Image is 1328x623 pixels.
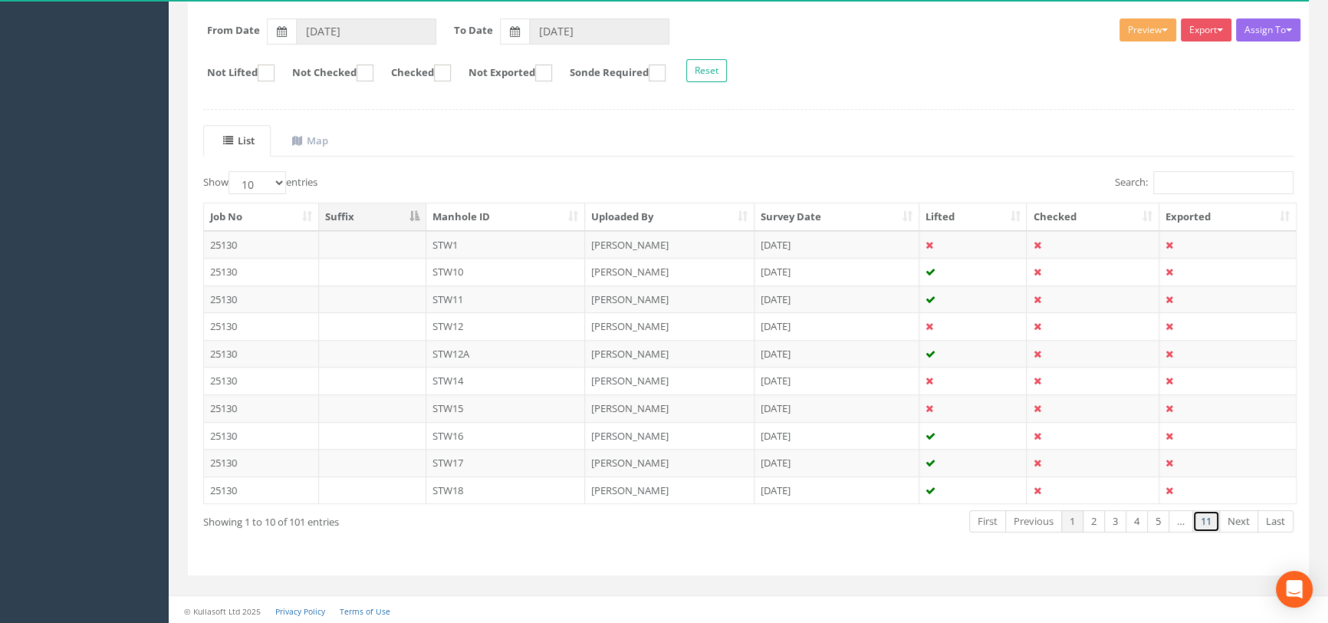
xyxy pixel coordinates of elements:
[1181,18,1231,41] button: Export
[426,340,586,368] td: STW12A
[426,422,586,450] td: STW16
[426,367,586,394] td: STW14
[754,367,919,394] td: [DATE]
[585,422,754,450] td: [PERSON_NAME]
[585,449,754,476] td: [PERSON_NAME]
[754,258,919,285] td: [DATE]
[585,367,754,394] td: [PERSON_NAME]
[426,449,586,476] td: STW17
[426,476,586,504] td: STW18
[228,171,286,194] select: Showentries
[585,476,754,504] td: [PERSON_NAME]
[1126,510,1148,532] a: 4
[426,394,586,422] td: STW15
[969,510,1006,532] a: First
[184,606,261,617] small: © Kullasoft Ltd 2025
[754,422,919,450] td: [DATE]
[275,606,325,617] a: Privacy Policy
[1192,510,1220,532] a: 11
[1159,203,1296,231] th: Exported: activate to sort column ascending
[585,312,754,340] td: [PERSON_NAME]
[754,312,919,340] td: [DATE]
[754,476,919,504] td: [DATE]
[919,203,1027,231] th: Lifted: activate to sort column ascending
[204,258,319,285] td: 25130
[1219,510,1258,532] a: Next
[1236,18,1300,41] button: Assign To
[1147,510,1169,532] a: 5
[223,133,255,147] uib-tab-heading: List
[204,340,319,368] td: 25130
[585,258,754,285] td: [PERSON_NAME]
[203,125,271,157] a: List
[204,312,319,340] td: 25130
[1005,510,1062,532] a: Previous
[1276,571,1313,608] div: Open Intercom Messenger
[453,64,552,81] label: Not Exported
[203,509,644,529] div: Showing 1 to 10 of 101 entries
[272,125,344,157] a: Map
[277,64,373,81] label: Not Checked
[754,340,919,368] td: [DATE]
[754,449,919,476] td: [DATE]
[207,23,260,38] label: From Date
[204,367,319,394] td: 25130
[1104,510,1126,532] a: 3
[204,203,319,231] th: Job No: activate to sort column ascending
[203,171,317,194] label: Show entries
[529,18,669,44] input: To Date
[1061,510,1083,532] a: 1
[426,258,586,285] td: STW10
[754,203,919,231] th: Survey Date: activate to sort column ascending
[1027,203,1159,231] th: Checked: activate to sort column ascending
[292,133,328,147] uib-tab-heading: Map
[426,285,586,313] td: STW11
[585,203,754,231] th: Uploaded By: activate to sort column ascending
[1257,510,1293,532] a: Last
[192,64,274,81] label: Not Lifted
[585,394,754,422] td: [PERSON_NAME]
[376,64,451,81] label: Checked
[319,203,426,231] th: Suffix: activate to sort column descending
[204,394,319,422] td: 25130
[585,340,754,368] td: [PERSON_NAME]
[686,59,727,82] button: Reset
[204,231,319,259] td: 25130
[340,606,390,617] a: Terms of Use
[204,449,319,476] td: 25130
[296,18,436,44] input: From Date
[754,285,919,313] td: [DATE]
[426,231,586,259] td: STW1
[1115,171,1293,194] label: Search:
[204,476,319,504] td: 25130
[204,422,319,450] td: 25130
[754,394,919,422] td: [DATE]
[426,203,586,231] th: Manhole ID: activate to sort column ascending
[585,285,754,313] td: [PERSON_NAME]
[454,23,493,38] label: To Date
[1153,171,1293,194] input: Search:
[426,312,586,340] td: STW12
[754,231,919,259] td: [DATE]
[204,285,319,313] td: 25130
[1083,510,1105,532] a: 2
[1169,510,1193,532] a: …
[554,64,666,81] label: Sonde Required
[1119,18,1176,41] button: Preview
[585,231,754,259] td: [PERSON_NAME]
